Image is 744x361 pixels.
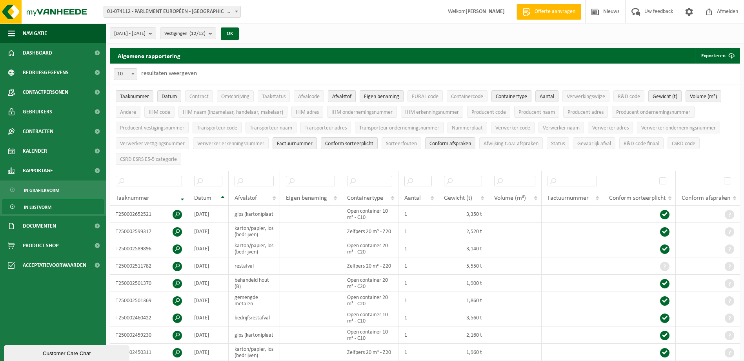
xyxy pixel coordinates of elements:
[404,195,421,201] span: Aantal
[672,141,695,147] span: CSRD code
[229,344,280,361] td: karton/papier, los (bedrijven)
[188,309,229,326] td: [DATE]
[438,292,488,309] td: 1,860 t
[246,122,297,133] button: Transporteur naamTransporteur naam: Activate to sort
[341,206,398,223] td: Open container 10 m³ - C10
[114,68,137,80] span: 10
[188,344,229,361] td: [DATE]
[686,90,721,102] button: Volume (m³)Volume (m³): Activate to sort
[188,292,229,309] td: [DATE]
[193,122,242,133] button: Transporteur codeTransporteur code: Activate to sort
[398,275,438,292] td: 1
[193,137,269,149] button: Verwerker erkenningsnummerVerwerker erkenningsnummer: Activate to sort
[609,195,666,201] span: Conform sorteerplicht
[110,206,188,223] td: T250002652521
[535,90,558,102] button: AantalAantal: Activate to sort
[229,275,280,292] td: behandeld hout (B)
[116,195,149,201] span: Taaknummer
[328,90,356,102] button: AfvalstofAfvalstof: Activate to sort
[197,125,237,131] span: Transporteur code
[110,326,188,344] td: T250002459230
[624,141,659,147] span: R&D code finaal
[116,90,153,102] button: TaaknummerTaaknummer: Activate to remove sorting
[347,195,383,201] span: Containertype
[398,309,438,326] td: 1
[221,94,249,100] span: Omschrijving
[405,109,459,115] span: IHM erkenningsnummer
[360,90,404,102] button: Eigen benamingEigen benaming: Activate to sort
[189,31,206,36] count: (12/12)
[616,109,690,115] span: Producent ondernemingsnummer
[452,125,483,131] span: Nummerplaat
[229,292,280,309] td: gemengde metalen
[110,292,188,309] td: T250002501369
[438,257,488,275] td: 5,550 t
[23,216,56,236] span: Documenten
[229,257,280,275] td: restafval
[612,106,695,118] button: Producent ondernemingsnummerProducent ondernemingsnummer: Activate to sort
[188,240,229,257] td: [DATE]
[543,125,580,131] span: Verwerker naam
[300,122,351,133] button: Transporteur adresTransporteur adres: Activate to sort
[229,206,280,223] td: gips (karton)plaat
[447,90,488,102] button: ContainercodeContainercode: Activate to sort
[229,240,280,257] td: karton/papier, los (bedrijven)
[479,137,543,149] button: Afwijking t.o.v. afsprakenAfwijking t.o.v. afspraken: Activate to sort
[518,109,555,115] span: Producent naam
[517,4,581,20] a: Offerte aanvragen
[2,199,104,214] a: In lijstvorm
[562,90,609,102] button: VerwerkingswijzeVerwerkingswijze: Activate to sort
[325,141,373,147] span: Conform sorteerplicht
[23,236,58,255] span: Product Shop
[438,206,488,223] td: 3,350 t
[567,94,605,100] span: Verwerkingswijze
[141,70,197,77] label: resultaten weergeven
[164,28,206,40] span: Vestigingen
[235,195,257,201] span: Afvalstof
[277,141,313,147] span: Factuurnummer
[104,6,240,17] span: 01-074112 - PARLEMENT EUROPÉEN - LUXEMBOURG
[294,90,324,102] button: AfvalcodeAfvalcode: Activate to sort
[577,141,611,147] span: Gevaarlijk afval
[110,344,188,361] td: T250002450311
[217,90,254,102] button: OmschrijvingOmschrijving: Activate to sort
[438,326,488,344] td: 2,160 t
[540,94,554,100] span: Aantal
[229,309,280,326] td: bedrijfsrestafval
[398,240,438,257] td: 1
[568,109,604,115] span: Producent adres
[24,200,51,215] span: In lijstvorm
[341,240,398,257] td: Open container 20 m³ - C20
[398,326,438,344] td: 1
[157,90,181,102] button: DatumDatum: Activate to sort
[619,137,664,149] button: R&D code finaalR&amp;D code finaal: Activate to sort
[695,48,739,64] button: Exporteren
[327,106,397,118] button: IHM ondernemingsnummerIHM ondernemingsnummer: Activate to sort
[341,275,398,292] td: Open container 20 m³ - C20
[120,141,185,147] span: Verwerker vestigingsnummer
[331,109,393,115] span: IHM ondernemingsnummer
[538,122,584,133] button: Verwerker naamVerwerker naam: Activate to sort
[110,223,188,240] td: T250002599317
[682,195,730,201] span: Conform afspraken
[398,344,438,361] td: 1
[2,182,104,197] a: In grafiekvorm
[296,109,319,115] span: IHM adres
[273,137,317,149] button: FactuurnummerFactuurnummer: Activate to sort
[429,141,471,147] span: Conform afspraken
[23,141,47,161] span: Kalender
[451,94,483,100] span: Containercode
[588,122,633,133] button: Verwerker adresVerwerker adres: Activate to sort
[496,94,527,100] span: Containertype
[495,125,530,131] span: Verwerker code
[23,63,69,82] span: Bedrijfsgegevens
[178,106,287,118] button: IHM naam (inzamelaar, handelaar, makelaar)IHM naam (inzamelaar, handelaar, makelaar): Activate to...
[221,27,239,40] button: OK
[110,275,188,292] td: T250002501370
[653,94,677,100] span: Gewicht (t)
[229,326,280,344] td: gips (karton)plaat
[438,240,488,257] td: 3,140 t
[355,122,444,133] button: Transporteur ondernemingsnummerTransporteur ondernemingsnummer : Activate to sort
[23,161,53,180] span: Rapportage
